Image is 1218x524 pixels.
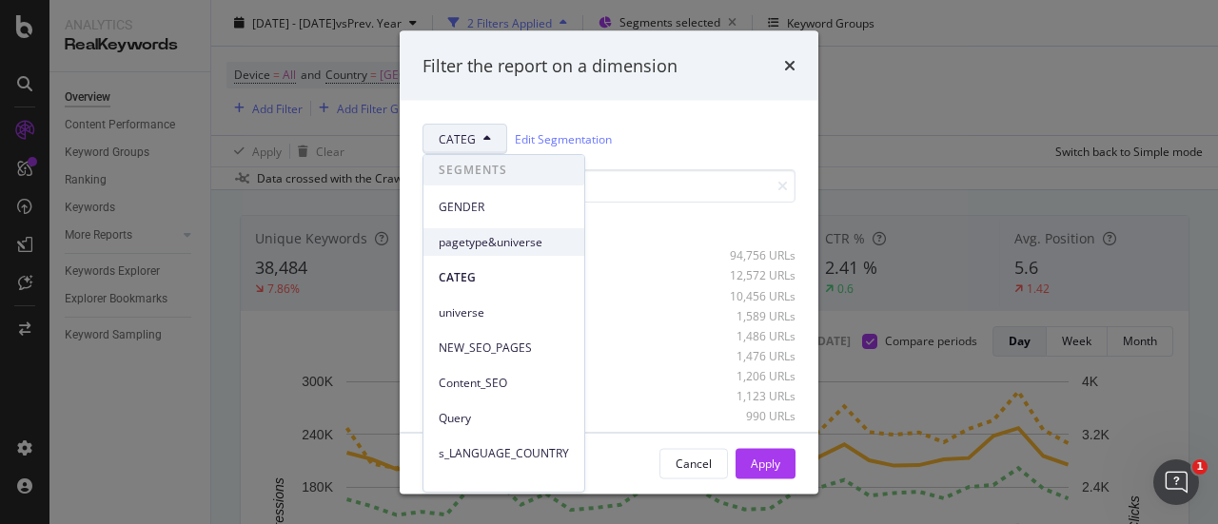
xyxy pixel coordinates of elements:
div: 12,572 URLs [702,267,796,283]
div: modal [400,30,818,494]
div: Cancel [676,455,712,471]
div: times [784,53,796,78]
span: Query [439,410,569,427]
div: Filter the report on a dimension [422,53,678,78]
button: CATEG [422,124,507,154]
span: GENDER [439,199,569,216]
div: 1,123 URLs [702,388,796,404]
div: 10,456 URLs [702,287,796,303]
span: universe [439,304,569,321]
button: Cancel [659,448,728,478]
div: 1,589 URLs [702,307,796,323]
span: e-commerce [439,480,569,497]
input: Search [422,169,796,203]
div: 1,486 URLs [702,327,796,343]
button: Apply [736,448,796,478]
span: Content_SEO [439,375,569,392]
span: 1 [1192,459,1208,475]
span: pagetype&universe [439,234,569,251]
div: Select all data available [422,218,796,234]
div: 990 URLs [702,408,796,424]
div: 1,206 URLs [702,368,796,384]
span: NEW_SEO_PAGES [439,340,569,357]
span: CATEG [439,130,476,146]
span: s_LANGUAGE_COUNTRY [439,445,569,462]
div: 94,756 URLs [702,247,796,263]
div: 660 URLs [702,428,796,444]
span: SEGMENTS [423,155,584,185]
a: Edit Segmentation [515,128,612,148]
iframe: Intercom live chat [1153,459,1199,505]
span: CATEG [439,269,569,286]
div: 1,476 URLs [702,348,796,364]
div: Apply [751,455,780,471]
